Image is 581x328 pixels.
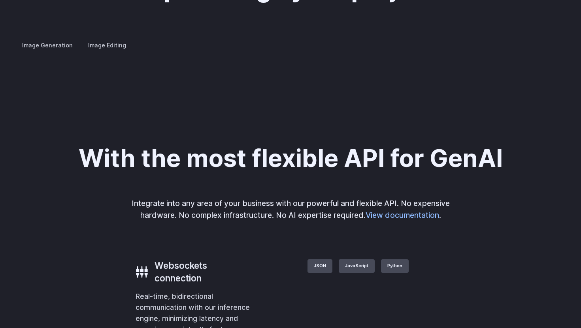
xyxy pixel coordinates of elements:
[366,210,439,220] a: View documentation
[307,259,332,273] label: JSON
[339,259,375,273] label: JavaScript
[381,259,409,273] label: Python
[126,197,455,221] p: Integrate into any area of your business with our powerful and flexible API. No expensive hardwar...
[15,38,79,52] label: Image Generation
[81,38,133,52] label: Image Editing
[79,145,503,172] h2: With the most flexible API for GenAI
[155,259,252,285] h3: Websockets connection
